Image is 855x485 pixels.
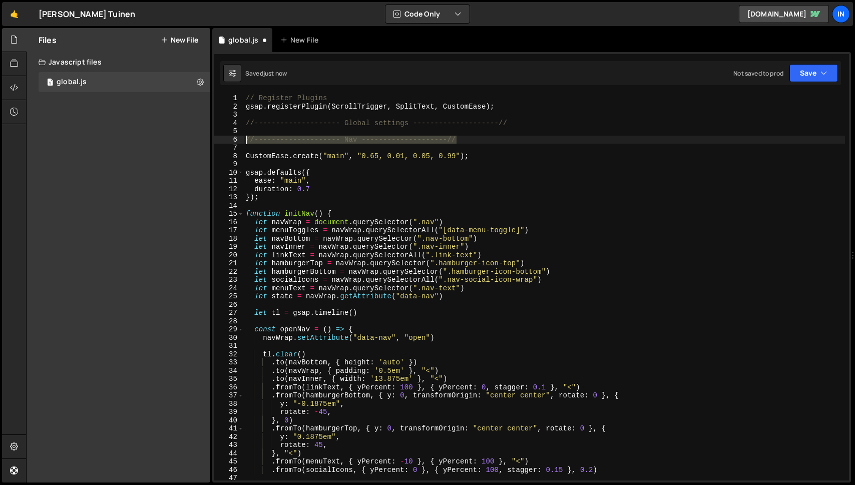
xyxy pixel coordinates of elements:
div: 10 [214,169,244,177]
div: 4 [214,119,244,128]
div: 37 [214,391,244,400]
div: 7 [214,144,244,152]
div: Saved [245,69,287,78]
button: New File [161,36,198,44]
div: 21 [214,259,244,268]
div: 11 [214,177,244,185]
div: 15 [214,210,244,218]
div: Not saved to prod [733,69,783,78]
div: 34 [214,367,244,375]
a: 🤙 [2,2,27,26]
div: 39 [214,408,244,416]
div: 13 [214,193,244,202]
div: 2 [214,103,244,111]
div: global.js [228,35,258,45]
div: 1 [214,94,244,103]
div: 46 [214,466,244,474]
div: 40 [214,416,244,425]
div: 17 [214,226,244,235]
span: 1 [47,79,53,87]
div: Javascript files [27,52,210,72]
div: 14 [214,202,244,210]
div: 33 [214,358,244,367]
button: Code Only [385,5,470,23]
a: [DOMAIN_NAME] [739,5,829,23]
div: 32 [214,350,244,359]
div: [PERSON_NAME] Tuinen [39,8,135,20]
div: 18 [214,235,244,243]
div: just now [263,69,287,78]
div: 6 [214,136,244,144]
div: 22 [214,268,244,276]
div: 5 [214,127,244,136]
button: Save [789,64,838,82]
div: 26 [214,301,244,309]
div: 19 [214,243,244,251]
div: 23 [214,276,244,284]
div: 3 [214,111,244,119]
div: 20 [214,251,244,260]
div: 41 [214,424,244,433]
div: 16 [214,218,244,227]
div: 43 [214,441,244,449]
div: 16928/46355.js [39,72,210,92]
div: 38 [214,400,244,408]
div: 31 [214,342,244,350]
div: 24 [214,284,244,293]
div: 44 [214,449,244,458]
div: 25 [214,292,244,301]
div: 28 [214,317,244,326]
div: 27 [214,309,244,317]
div: 36 [214,383,244,392]
div: global.js [57,78,87,87]
div: 29 [214,325,244,334]
div: 35 [214,375,244,383]
div: 47 [214,474,244,482]
h2: Files [39,35,57,46]
div: 45 [214,457,244,466]
div: 8 [214,152,244,161]
a: In [832,5,850,23]
div: 9 [214,160,244,169]
div: 12 [214,185,244,194]
div: 30 [214,334,244,342]
div: New File [280,35,322,45]
div: 42 [214,433,244,441]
